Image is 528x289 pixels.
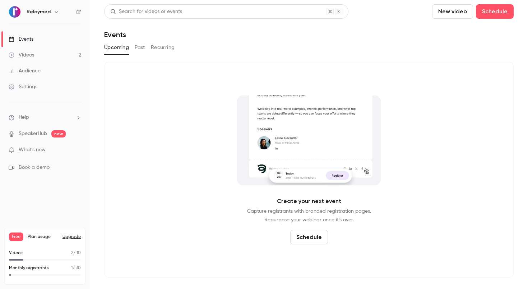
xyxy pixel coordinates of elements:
[19,130,47,137] a: SpeakerHub
[135,42,145,53] button: Past
[28,234,58,240] span: Plan usage
[9,232,23,241] span: Free
[151,42,175,53] button: Recurring
[9,250,23,256] p: Videos
[110,8,182,15] div: Search for videos or events
[9,83,37,90] div: Settings
[51,130,66,137] span: new
[104,42,129,53] button: Upcoming
[277,197,341,206] p: Create your next event
[476,4,514,19] button: Schedule
[71,250,81,256] p: / 10
[71,266,73,270] span: 1
[247,207,371,224] p: Capture registrants with branded registration pages. Repurpose your webinar once it's over.
[9,36,33,43] div: Events
[71,251,73,255] span: 2
[19,164,50,171] span: Book a demo
[9,6,20,18] img: Relaymed
[9,114,81,121] li: help-dropdown-opener
[9,51,34,59] div: Videos
[104,30,126,39] h1: Events
[19,146,46,154] span: What's new
[9,265,49,271] p: Monthly registrants
[27,8,51,15] h6: Relaymed
[290,230,328,244] button: Schedule
[432,4,473,19] button: New video
[71,265,81,271] p: / 30
[19,114,29,121] span: Help
[9,67,41,74] div: Audience
[62,234,81,240] button: Upgrade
